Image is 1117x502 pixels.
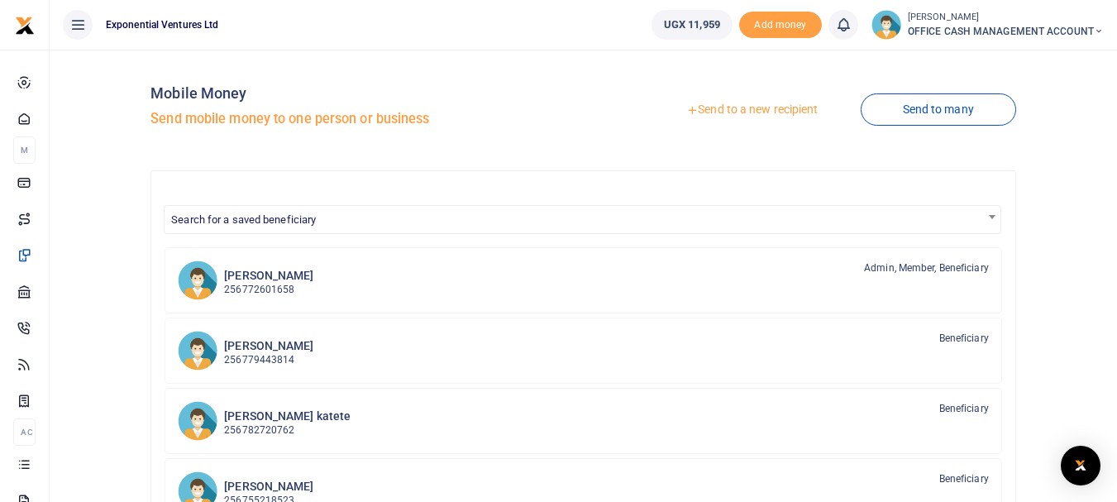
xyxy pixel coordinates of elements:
[165,388,1002,454] a: RWk [PERSON_NAME] katete 256782720762 Beneficiary
[908,11,1104,25] small: [PERSON_NAME]
[224,339,313,353] h6: [PERSON_NAME]
[739,12,822,39] li: Toup your wallet
[178,401,217,441] img: RWk
[664,17,720,33] span: UGX 11,959
[171,213,316,226] span: Search for a saved beneficiary
[871,10,1104,40] a: profile-user [PERSON_NAME] OFFICE CASH MANAGEMENT ACCOUNT
[652,10,733,40] a: UGX 11,959
[645,10,739,40] li: Wallet ballance
[13,418,36,446] li: Ac
[939,331,989,346] span: Beneficiary
[150,84,576,103] h4: Mobile Money
[224,480,313,494] h6: [PERSON_NAME]
[164,205,1001,234] span: Search for a saved beneficiary
[908,24,1104,39] span: OFFICE CASH MANAGEMENT ACCOUNT
[15,16,35,36] img: logo-small
[99,17,225,32] span: Exponential Ventures Ltd
[224,282,313,298] p: 256772601658
[13,136,36,164] li: M
[861,93,1016,126] a: Send to many
[871,10,901,40] img: profile-user
[224,352,313,368] p: 256779443814
[224,269,313,283] h6: [PERSON_NAME]
[178,331,217,371] img: FN
[165,247,1002,313] a: DN [PERSON_NAME] 256772601658 Admin, Member, Beneficiary
[165,318,1002,384] a: FN [PERSON_NAME] 256779443814 Beneficiary
[644,95,860,125] a: Send to a new recipient
[739,12,822,39] span: Add money
[15,18,35,31] a: logo-small logo-large logo-large
[739,17,822,30] a: Add money
[864,261,989,275] span: Admin, Member, Beneficiary
[178,261,217,300] img: DN
[1061,446,1100,485] div: Open Intercom Messenger
[150,111,576,127] h5: Send mobile money to one person or business
[224,409,351,423] h6: [PERSON_NAME] katete
[165,206,1000,232] span: Search for a saved beneficiary
[224,423,351,438] p: 256782720762
[939,401,989,416] span: Beneficiary
[939,471,989,486] span: Beneficiary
